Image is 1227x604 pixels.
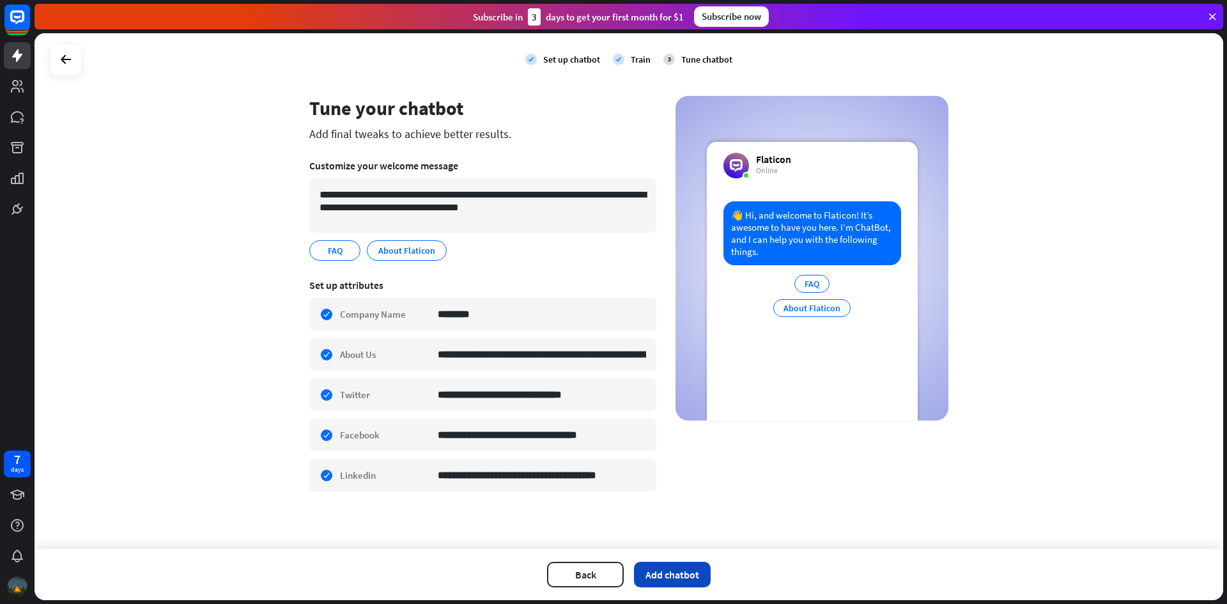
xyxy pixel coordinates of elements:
[11,465,24,474] div: days
[663,54,675,65] div: 3
[309,279,656,291] div: Set up attributes
[528,8,541,26] div: 3
[525,54,537,65] i: check
[309,127,656,141] div: Add final tweaks to achieve better results.
[613,54,624,65] i: check
[773,299,851,317] div: About Flaticon
[756,166,791,176] div: Online
[327,244,344,258] span: FAQ
[794,275,830,293] div: FAQ
[631,54,651,65] div: Train
[543,54,600,65] div: Set up chatbot
[756,153,791,166] div: Flaticon
[694,6,769,27] div: Subscribe now
[309,159,656,172] div: Customize your welcome message
[547,562,624,587] button: Back
[10,5,49,43] button: Open LiveChat chat widget
[377,244,436,258] span: About Flaticon
[4,451,31,477] a: 7 days
[473,8,684,26] div: Subscribe in days to get your first month for $1
[14,454,20,465] div: 7
[681,54,732,65] div: Tune chatbot
[634,562,711,587] button: Add chatbot
[309,96,656,120] div: Tune your chatbot
[723,201,901,265] div: 👋 Hi, and welcome to Flaticon! It’s awesome to have you here. I’m ChatBot, and I can help you wit...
